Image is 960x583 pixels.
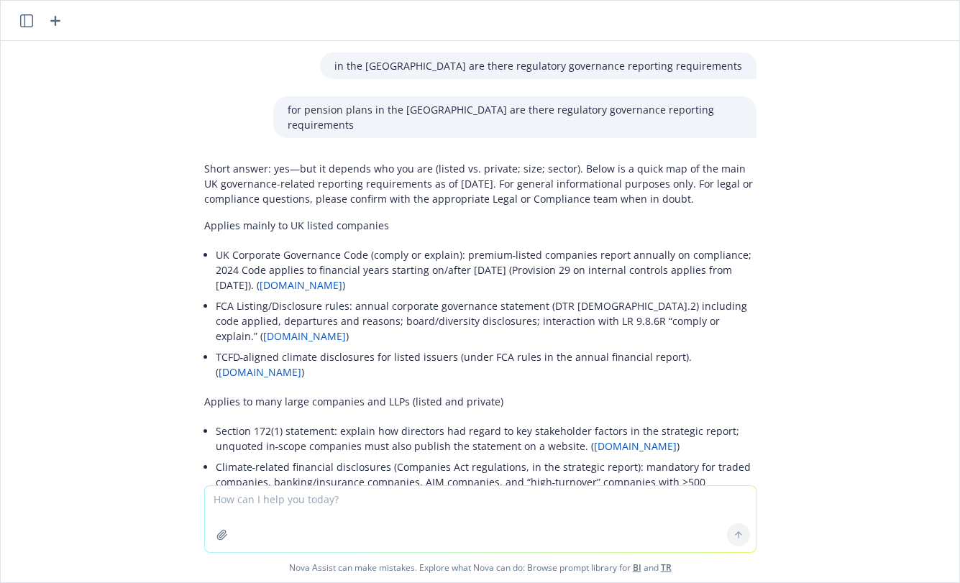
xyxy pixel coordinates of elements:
[204,394,756,409] p: Applies to many large companies and LLPs (listed and private)
[661,561,672,574] a: TR
[633,561,641,574] a: BI
[216,244,756,295] li: UK Corporate Governance Code (comply or explain): premium‑listed companies report annually on com...
[204,218,756,233] p: Applies mainly to UK listed companies
[216,346,756,382] li: TCFD‑aligned climate disclosures for listed issuers (under FCA rules in the annual financial repo...
[263,329,346,343] a: [DOMAIN_NAME]
[216,456,756,508] li: Climate‑related financial disclosures (Companies Act regulations, in the strategic report): manda...
[288,102,742,132] p: for pension plans in the [GEOGRAPHIC_DATA] are there regulatory governance reporting requirements
[219,365,301,379] a: [DOMAIN_NAME]
[594,439,677,453] a: [DOMAIN_NAME]
[204,161,756,206] p: Short answer: yes—but it depends who you are (listed vs. private; size; sector). Below is a quick...
[216,295,756,346] li: FCA Listing/Disclosure rules: annual corporate governance statement (DTR [DEMOGRAPHIC_DATA].2) in...
[334,58,742,73] p: in the [GEOGRAPHIC_DATA] are there regulatory governance reporting requirements
[6,553,954,582] span: Nova Assist can make mistakes. Explore what Nova can do: Browse prompt library for and
[216,421,756,456] li: Section 172(1) statement: explain how directors had regard to key stakeholder factors in the stra...
[260,278,342,292] a: [DOMAIN_NAME]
